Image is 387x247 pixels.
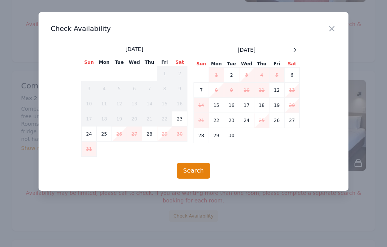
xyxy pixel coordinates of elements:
td: 7 [194,83,209,98]
td: 31 [82,142,97,157]
td: 14 [194,98,209,113]
td: 10 [239,83,254,98]
td: 1 [209,68,224,83]
span: [DATE] [238,46,255,54]
td: 20 [285,98,300,113]
th: Fri [157,59,172,66]
th: Wed [127,59,142,66]
td: 13 [285,83,300,98]
td: 6 [285,68,300,83]
td: 8 [157,81,172,96]
th: Mon [209,60,224,68]
td: 2 [172,66,187,81]
td: 19 [269,98,285,113]
td: 8 [209,83,224,98]
td: 9 [172,81,187,96]
td: 5 [269,68,285,83]
th: Tue [224,60,239,68]
td: 27 [127,127,142,142]
td: 25 [254,113,269,128]
th: Thu [254,60,269,68]
td: 27 [285,113,300,128]
td: 21 [142,111,157,127]
td: 23 [172,111,187,127]
td: 10 [82,96,97,111]
td: 23 [224,113,239,128]
td: 17 [82,111,97,127]
td: 19 [112,111,127,127]
td: 6 [127,81,142,96]
td: 20 [127,111,142,127]
td: 11 [254,83,269,98]
td: 5 [112,81,127,96]
td: 13 [127,96,142,111]
button: Search [177,163,211,179]
th: Wed [239,60,254,68]
td: 7 [142,81,157,96]
td: 4 [254,68,269,83]
td: 22 [157,111,172,127]
td: 18 [254,98,269,113]
td: 16 [172,96,187,111]
td: 14 [142,96,157,111]
td: 26 [269,113,285,128]
td: 29 [157,127,172,142]
th: Thu [142,59,157,66]
td: 28 [142,127,157,142]
td: 12 [269,83,285,98]
td: 24 [239,113,254,128]
th: Sun [82,59,97,66]
td: 21 [194,113,209,128]
th: Fri [269,60,285,68]
span: [DATE] [125,45,143,53]
td: 3 [82,81,97,96]
td: 30 [224,128,239,143]
td: 1 [157,66,172,81]
td: 2 [224,68,239,83]
td: 15 [209,98,224,113]
td: 26 [112,127,127,142]
td: 29 [209,128,224,143]
td: 3 [239,68,254,83]
th: Sat [172,59,187,66]
th: Sat [285,60,300,68]
td: 22 [209,113,224,128]
td: 28 [194,128,209,143]
td: 24 [82,127,97,142]
td: 9 [224,83,239,98]
td: 11 [97,96,112,111]
td: 17 [239,98,254,113]
h3: Check Availability [51,24,336,33]
td: 12 [112,96,127,111]
th: Mon [97,59,112,66]
th: Tue [112,59,127,66]
td: 25 [97,127,112,142]
td: 16 [224,98,239,113]
td: 18 [97,111,112,127]
td: 30 [172,127,187,142]
th: Sun [194,60,209,68]
td: 15 [157,96,172,111]
td: 4 [97,81,112,96]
